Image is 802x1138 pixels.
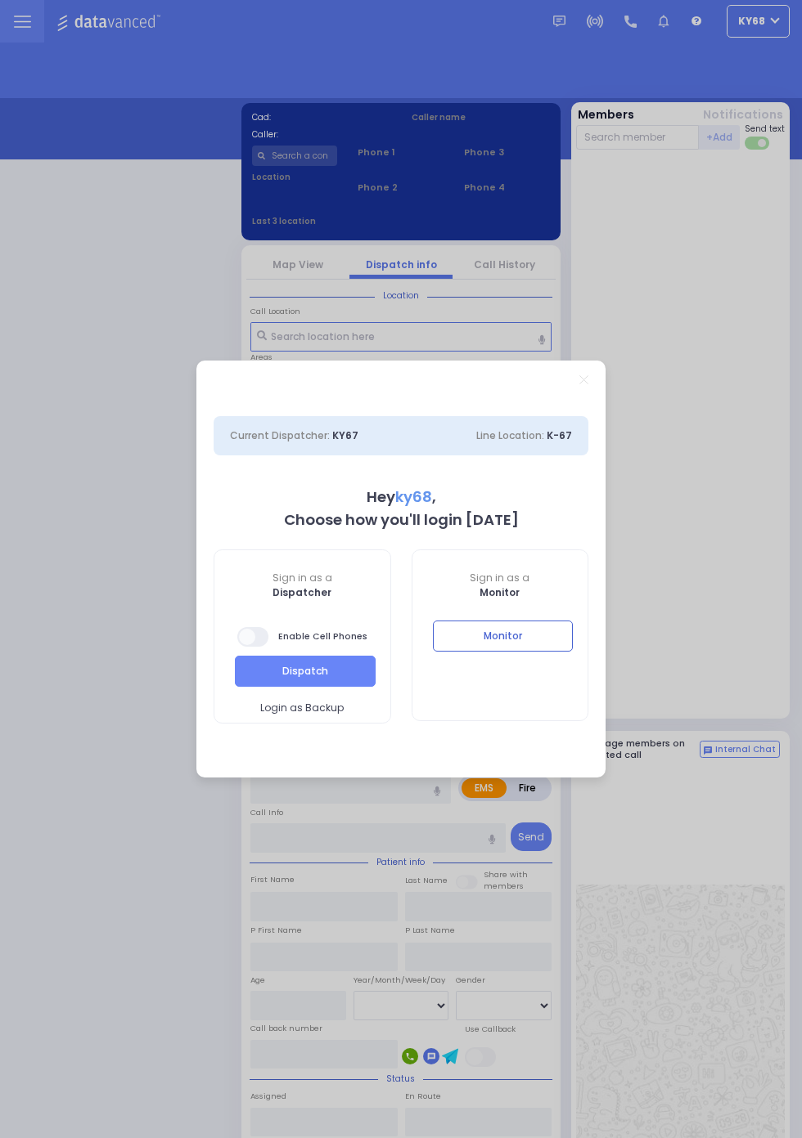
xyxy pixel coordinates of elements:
[395,486,432,507] span: ky68
[214,571,390,585] span: Sign in as a
[579,375,588,384] a: Close
[367,486,436,507] b: Hey ,
[284,509,519,530] b: Choose how you'll login [DATE]
[433,621,574,652] button: Monitor
[332,428,358,442] span: KY67
[476,428,544,442] span: Line Location:
[230,428,330,442] span: Current Dispatcher:
[260,701,344,715] span: Login as Backup
[235,656,376,687] button: Dispatch
[412,571,588,585] span: Sign in as a
[273,585,331,599] b: Dispatcher
[480,585,520,599] b: Monitor
[547,428,572,442] span: K-67
[237,625,367,648] span: Enable Cell Phones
